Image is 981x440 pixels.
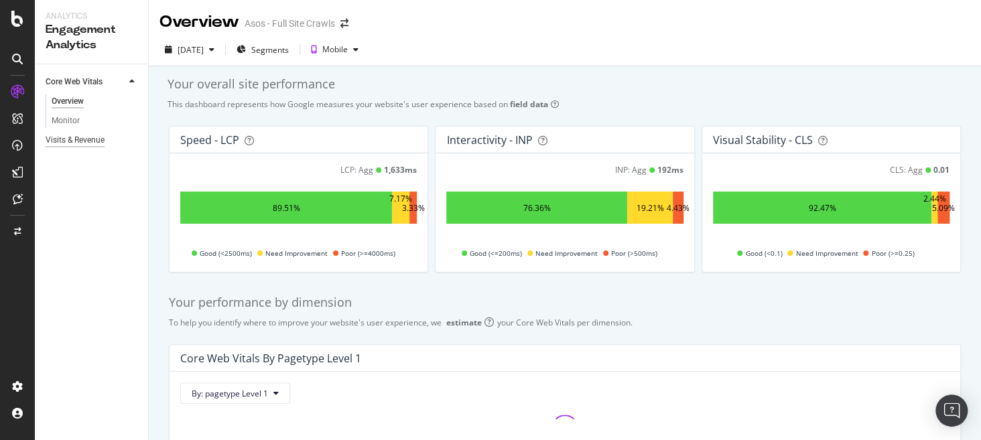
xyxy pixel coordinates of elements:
div: Mobile [322,46,348,54]
div: Overview [52,94,84,108]
span: Need Improvement [535,245,598,261]
button: Mobile [306,39,364,60]
div: This dashboard represents how Google measures your website's user experience based on [168,98,962,110]
div: Engagement Analytics [46,22,137,53]
span: Poor (>500ms) [611,245,657,261]
span: Good (<0.1) [745,245,782,261]
div: Visual Stability - CLS [713,133,813,147]
a: Core Web Vitals [46,75,125,89]
div: 92.47% [809,202,836,214]
div: [DATE] [178,44,204,56]
span: Poor (>=4000ms) [341,245,395,261]
div: Interactivity - INP [446,133,532,147]
div: 4.43% [667,202,690,214]
div: 2.44% [923,193,946,222]
button: By: pagetype Level 1 [180,382,290,404]
div: 7.17% [389,193,412,222]
span: Need Improvement [795,245,858,261]
div: To help you identify where to improve your website's user experience, we your Core Web Vitals per... [169,317,961,328]
span: Good (<2500ms) [200,245,252,261]
b: field data [510,98,548,110]
div: Core Web Vitals [46,75,103,89]
div: 1,633 ms [384,164,417,175]
div: Visits & Revenue [46,133,105,147]
div: LCP: Agg [340,164,373,175]
div: Open Intercom Messenger [935,394,968,427]
div: 76.36% [523,202,551,214]
div: Asos - Full Site Crawls [245,17,335,30]
div: Your overall site performance [168,76,962,93]
a: Monitor [52,114,139,128]
div: 0.01 [933,164,950,175]
span: Need Improvement [265,245,328,261]
button: [DATE] [159,39,220,60]
div: Speed - LCP [180,133,239,147]
div: 192 ms [657,164,683,175]
a: Visits & Revenue [46,133,139,147]
div: Your performance by dimension [169,294,961,311]
div: estimate [446,317,482,328]
span: Poor (>=0.25) [871,245,914,261]
div: 5.09% [932,202,955,214]
span: By: pagetype Level 1 [192,388,268,399]
a: Overview [52,94,139,108]
div: Analytics [46,11,137,22]
div: 19.21% [637,202,664,214]
div: 89.51% [273,202,300,214]
div: arrow-right-arrow-left [340,19,348,28]
div: Overview [159,11,239,33]
span: Good (<=200ms) [470,245,522,261]
div: Core Web Vitals By pagetype Level 1 [180,352,361,365]
span: Segments [251,44,289,56]
div: 3.33% [401,202,424,214]
button: Segments [231,39,294,60]
div: INP: Agg [615,164,647,175]
div: CLS: Agg [890,164,923,175]
div: Monitor [52,114,80,128]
